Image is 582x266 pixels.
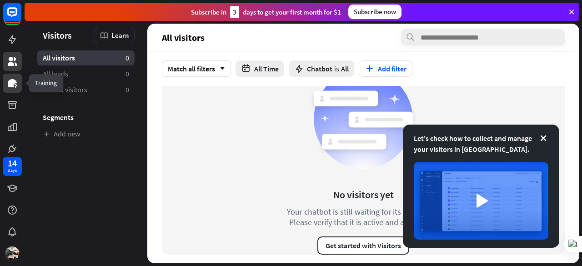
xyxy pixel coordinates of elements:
[43,69,68,79] span: All leads
[8,159,17,167] div: 14
[125,69,129,79] aside: 0
[230,6,239,18] div: 3
[414,162,548,240] img: image
[333,188,394,201] div: No visitors yet
[37,113,135,122] h3: Segments
[307,64,332,73] span: Chatbot
[191,6,341,18] div: Subscribe in days to get your first month for $1
[236,60,284,77] button: All Time
[125,85,129,95] aside: 0
[162,60,231,77] div: Match all filters
[334,64,339,73] span: is
[414,133,548,155] div: Let's check how to collect and manage your visitors in [GEOGRAPHIC_DATA].
[125,53,129,63] aside: 0
[43,30,72,40] span: Visitors
[215,66,225,71] i: arrow_down
[37,66,135,81] a: All leads 0
[7,4,35,31] button: Open LiveChat chat widget
[8,167,17,174] div: days
[43,53,75,63] span: All visitors
[270,206,457,227] div: Your chatbot is still waiting for its first visitor. Please verify that it is active and accessible.
[3,157,22,176] a: 14 days
[43,85,87,95] span: Recent visitors
[162,32,205,43] span: All visitors
[37,126,135,141] a: Add new
[341,64,349,73] span: All
[37,82,135,97] a: Recent visitors 0
[317,236,409,255] button: Get started with Visitors
[348,5,401,19] div: Subscribe now
[111,31,129,40] span: Learn
[359,60,412,77] button: Add filter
